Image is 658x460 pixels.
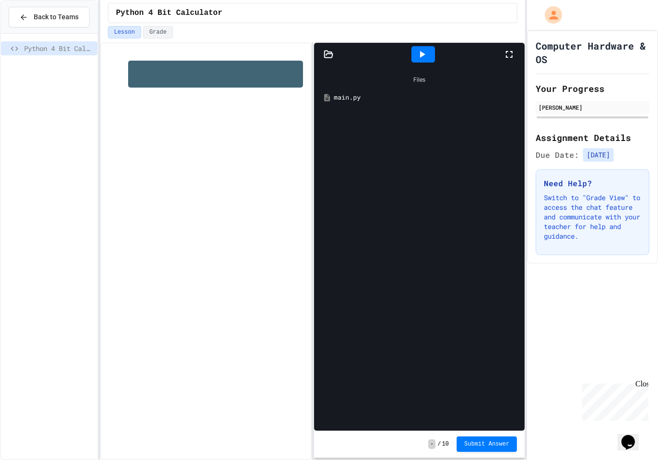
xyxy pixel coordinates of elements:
[536,82,649,95] h2: Your Progress
[618,422,648,450] iframe: chat widget
[535,4,565,26] div: My Account
[544,178,641,189] h3: Need Help?
[544,193,641,241] p: Switch to "Grade View" to access the chat feature and communicate with your teacher for help and ...
[578,380,648,421] iframe: chat widget
[437,440,441,448] span: /
[24,43,93,53] span: Python 4 Bit Calculator
[464,440,510,448] span: Submit Answer
[428,439,435,449] span: -
[536,149,579,161] span: Due Date:
[319,71,520,89] div: Files
[108,26,141,38] button: Lesson
[539,103,646,112] div: [PERSON_NAME]
[583,148,614,162] span: [DATE]
[457,436,517,452] button: Submit Answer
[536,39,649,66] h1: Computer Hardware & OS
[334,93,519,102] div: main.py
[9,7,90,27] button: Back to Teams
[4,4,66,61] div: Chat with us now!Close
[116,7,223,19] span: Python 4 Bit Calculator
[442,440,448,448] span: 10
[536,131,649,144] h2: Assignment Details
[34,12,79,22] span: Back to Teams
[143,26,173,38] button: Grade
